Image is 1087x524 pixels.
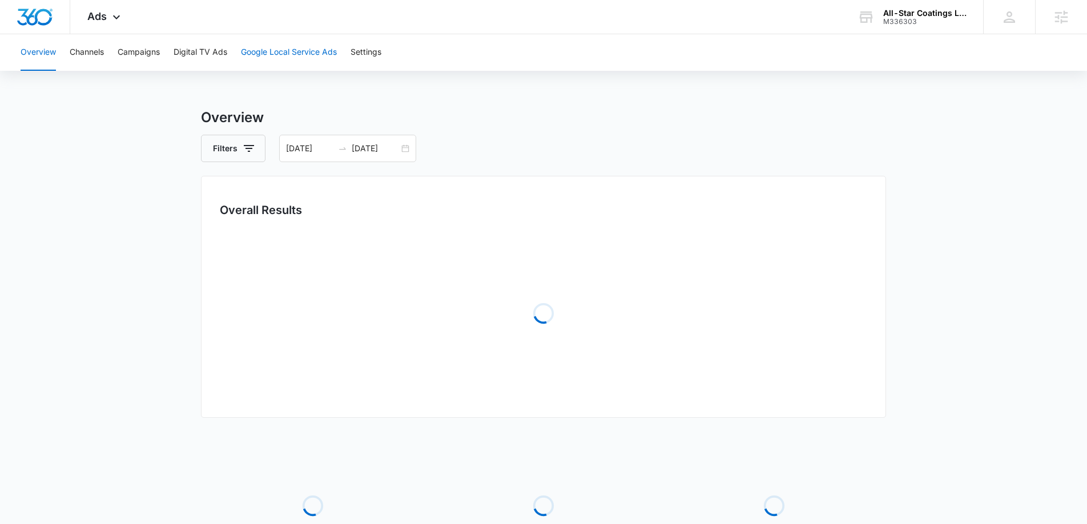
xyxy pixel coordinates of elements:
div: account name [883,9,967,18]
span: to [338,144,347,153]
h3: Overall Results [220,201,302,219]
span: swap-right [338,144,347,153]
button: Channels [70,34,104,71]
button: Google Local Service Ads [241,34,337,71]
h3: Overview [201,107,886,128]
span: Ads [87,10,107,22]
input: End date [352,142,399,155]
button: Settings [351,34,381,71]
button: Campaigns [118,34,160,71]
button: Overview [21,34,56,71]
button: Digital TV Ads [174,34,227,71]
input: Start date [286,142,333,155]
div: account id [883,18,967,26]
button: Filters [201,135,265,162]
